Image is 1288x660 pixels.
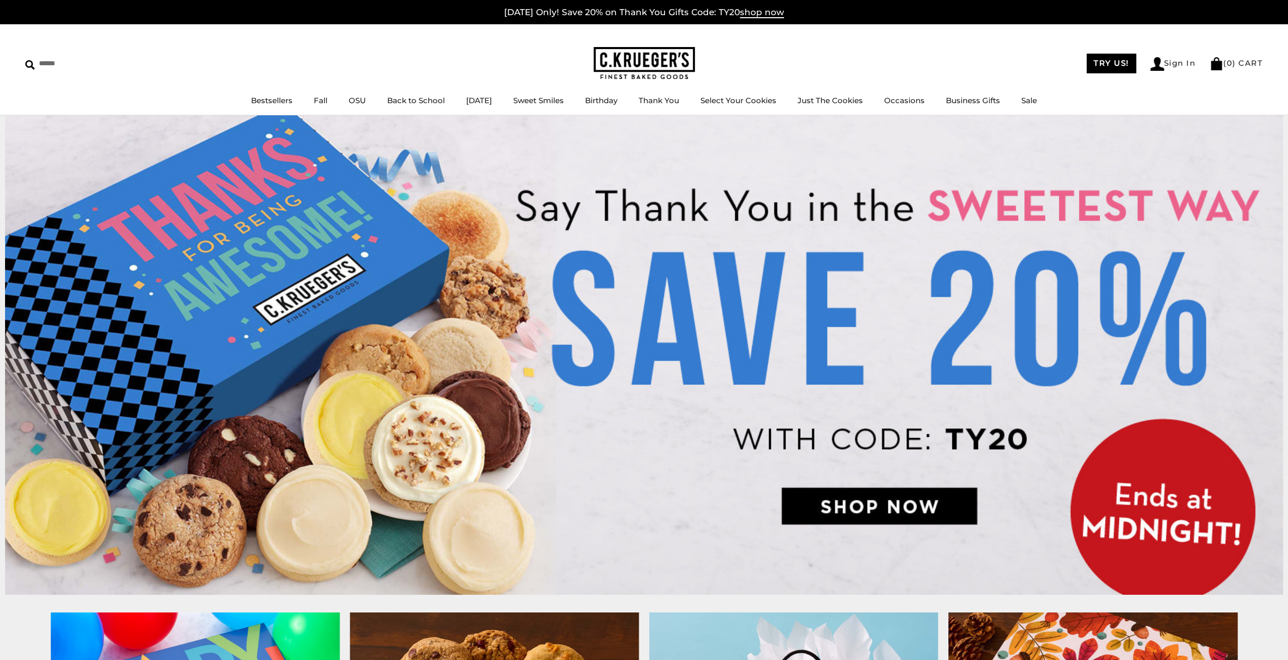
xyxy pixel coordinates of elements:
iframe: Sign Up via Text for Offers [8,622,105,652]
a: Business Gifts [946,96,1000,105]
a: Occasions [884,96,925,105]
img: Bag [1210,57,1223,70]
a: Sign In [1150,57,1196,71]
a: [DATE] [466,96,492,105]
img: C.Krueger's Special Offer [5,115,1283,595]
img: C.KRUEGER'S [594,47,695,80]
a: OSU [349,96,366,105]
a: Fall [314,96,327,105]
img: Search [25,60,35,70]
a: [DATE] Only! Save 20% on Thank You Gifts Code: TY20shop now [504,7,784,18]
a: Birthday [585,96,617,105]
input: Search [25,56,146,71]
a: Select Your Cookies [700,96,776,105]
a: Thank You [639,96,679,105]
a: Just The Cookies [798,96,863,105]
a: (0) CART [1210,58,1263,68]
span: 0 [1227,58,1233,68]
a: Sale [1021,96,1037,105]
a: Back to School [387,96,445,105]
a: Sweet Smiles [513,96,564,105]
span: shop now [740,7,784,18]
img: Account [1150,57,1164,71]
a: Bestsellers [251,96,293,105]
a: TRY US! [1087,54,1136,73]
